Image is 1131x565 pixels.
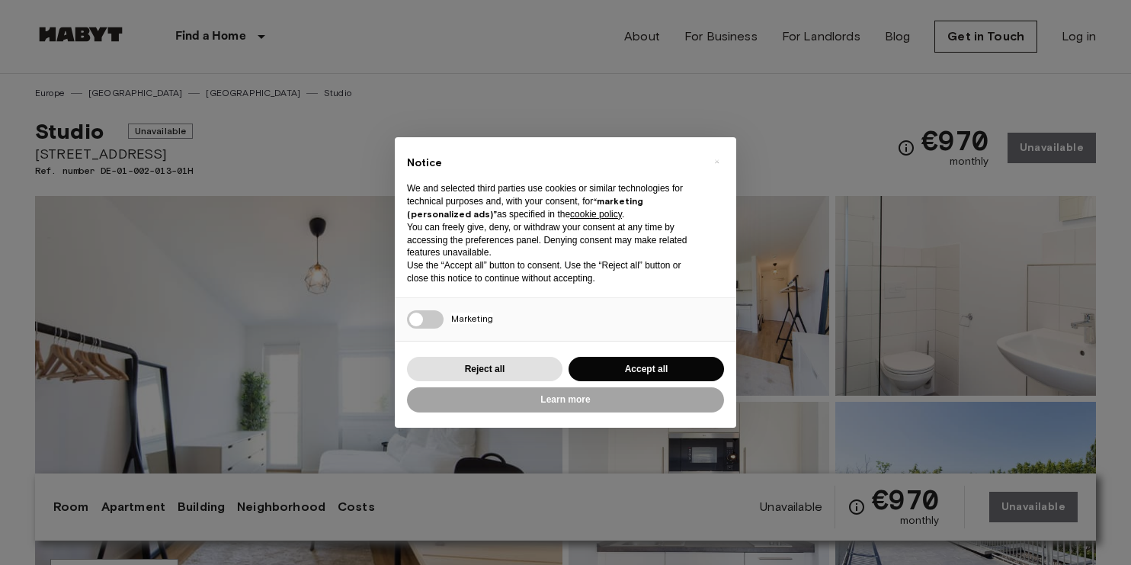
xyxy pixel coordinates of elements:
[704,149,729,174] button: Close this notice
[569,357,724,382] button: Accept all
[407,195,643,220] strong: “marketing (personalized ads)”
[407,182,700,220] p: We and selected third parties use cookies or similar technologies for technical purposes and, wit...
[407,259,700,285] p: Use the “Accept all” button to consent. Use the “Reject all” button or close this notice to conti...
[714,152,719,171] span: ×
[407,156,700,171] h2: Notice
[570,209,622,220] a: cookie policy
[451,313,493,324] span: Marketing
[407,357,562,382] button: Reject all
[407,387,724,413] button: Learn more
[407,221,700,259] p: You can freely give, deny, or withdraw your consent at any time by accessing the preferences pane...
